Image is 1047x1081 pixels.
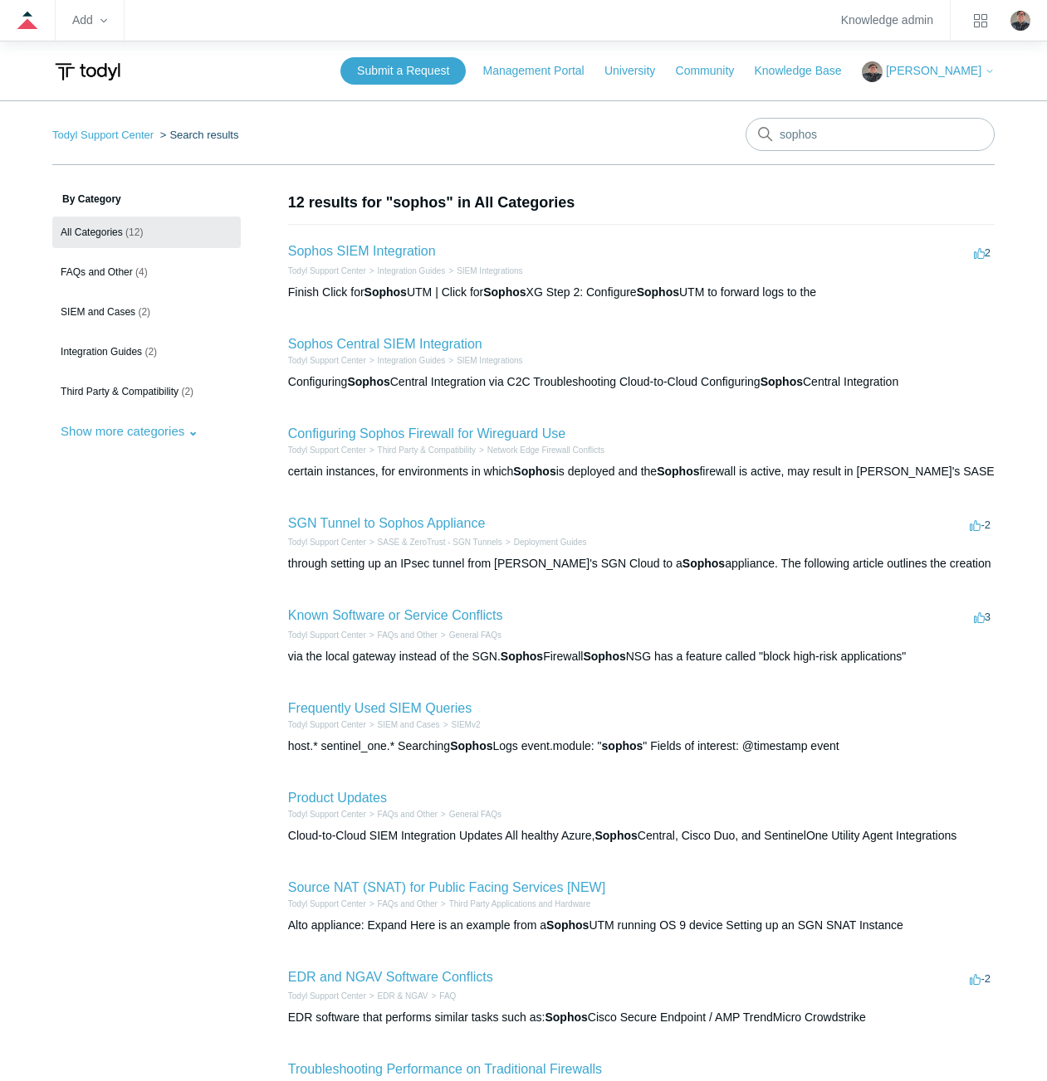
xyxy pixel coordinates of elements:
button: [PERSON_NAME] [862,61,995,82]
a: SIEMv2 [451,720,480,729]
li: SIEM Integrations [445,265,522,277]
a: FAQ [439,991,456,1001]
a: Submit a Request [340,57,466,85]
li: Third Party & Compatibility [366,444,476,456]
em: Sophos [347,375,389,388]
div: via the local gateway instead of the SGN. Firewall NSG has a feature called "block high-risk appl... [288,648,995,665]
a: Todyl Support Center [288,538,366,547]
a: Troubleshooting Performance on Traditional Firewalls [288,1062,602,1076]
span: 3 [974,611,991,623]
li: Todyl Support Center [288,354,366,367]
a: General FAQs [449,810,501,819]
a: Source NAT (SNAT) for Public Facing Services [NEW] [288,880,605,894]
li: General FAQs [438,808,501,820]
span: (4) [135,266,148,278]
span: -2 [970,972,991,985]
a: Todyl Support Center [288,356,366,365]
a: FAQs and Other [378,810,438,819]
div: through setting up an IPsec tunnel from [PERSON_NAME]'s SGN Cloud to a appliance. The following a... [288,555,995,572]
li: FAQs and Other [366,629,438,641]
a: SASE & ZeroTrust - SGN Tunnels [378,538,502,547]
li: Todyl Support Center [288,808,366,820]
img: user avatar [1010,11,1030,31]
em: Sophos [657,465,699,478]
em: Sophos [583,650,625,663]
em: Sophos [637,285,679,299]
a: EDR & NGAV [378,991,428,1001]
a: Integration Guides [378,266,446,275]
a: Knowledge admin [841,16,933,25]
li: Integration Guides [366,354,446,367]
zd-hc-trigger: Click your profile icon to open the profile menu [1010,11,1030,31]
span: (2) [138,306,150,318]
li: FAQ [428,990,457,1002]
li: Todyl Support Center [288,265,366,277]
div: Cloud-to-Cloud SIEM Integration Updates All healthy Azure, Central, Cisco Duo, and SentinelOne Ut... [288,827,995,845]
em: Sophos [761,375,803,388]
h3: By Category [52,192,241,207]
li: Integration Guides [366,265,446,277]
a: General FAQs [449,631,501,640]
em: sophos [602,739,643,752]
span: 2 [974,246,991,259]
a: Management Portal [483,62,601,80]
li: Network Edge Firewall Conflicts [476,444,604,456]
a: Integration Guides [378,356,446,365]
a: Product Updates [288,791,387,805]
li: EDR & NGAV [366,990,428,1002]
em: Sophos [546,918,589,932]
li: FAQs and Other [366,808,438,820]
li: SIEM and Cases [366,718,440,731]
span: (2) [181,386,193,397]
li: Todyl Support Center [288,629,366,641]
span: All Categories [61,226,123,238]
a: SGN Tunnel to Sophos Appliance [288,516,486,530]
a: FAQs and Other [378,631,438,640]
li: SASE & ZeroTrust - SGN Tunnels [366,536,502,548]
a: Sophos SIEM Integration [288,244,436,258]
div: Alto appliance: Expand Here is an example from a UTM running OS 9 device Setting up an SGN SNAT I... [288,917,995,934]
span: [PERSON_NAME] [886,64,981,77]
a: Integration Guides (2) [52,336,241,368]
em: Sophos [683,557,725,570]
a: Knowledge Base [754,62,858,80]
a: Todyl Support Center [288,266,366,275]
a: All Categories (12) [52,217,241,248]
h1: 12 results for "sophos" in All Categories [288,192,995,214]
a: FAQs and Other (4) [52,256,241,288]
div: certain instances, for environments in which is deployed and the firewall is active, may result i... [288,463,995,480]
li: Todyl Support Center [288,990,366,1002]
li: Todyl Support Center [288,898,366,910]
li: Third Party Applications and Hardware [438,898,590,910]
li: Search results [157,129,239,141]
span: (2) [144,346,157,358]
zd-hc-trigger: Add [72,16,107,25]
a: Sophos Central SIEM Integration [288,337,482,351]
div: Configuring Central Integration via C2C Troubleshooting Cloud-to-Cloud Configuring Central Integr... [288,373,995,391]
a: Known Software or Service Conflicts [288,608,503,622]
em: Sophos [594,829,637,842]
a: Todyl Support Center [288,446,366,455]
em: Sophos [364,285,407,299]
a: Todyl Support Center [288,810,366,819]
a: FAQs and Other [378,899,438,908]
div: EDR software that performs similar tasks such as: Cisco Secure Endpoint / AMP TrendMicro Crowdstrike [288,1009,995,1026]
button: Show more categories [52,416,207,446]
span: FAQs and Other [61,266,133,278]
a: Todyl Support Center [52,129,154,141]
a: Todyl Support Center [288,720,366,729]
li: General FAQs [438,629,501,641]
a: SIEM Integrations [457,266,522,275]
a: SIEM and Cases [378,720,440,729]
a: Deployment Guides [514,538,587,547]
a: University [604,62,672,80]
a: Third Party & Compatibility [378,446,476,455]
input: Search [746,118,995,151]
li: Todyl Support Center [288,536,366,548]
a: Configuring Sophos Firewall for Wireguard Use [288,426,565,441]
em: Sophos [450,739,492,752]
li: Todyl Support Center [52,129,157,141]
span: SIEM and Cases [61,306,135,318]
li: Todyl Support Center [288,718,366,731]
em: Sophos [501,650,543,663]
